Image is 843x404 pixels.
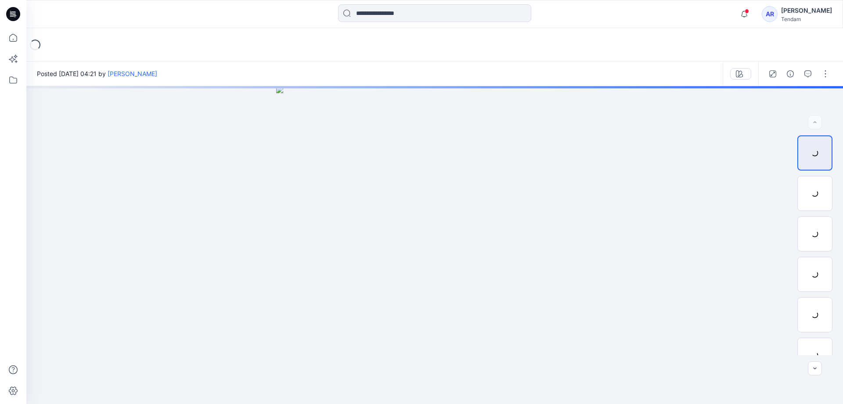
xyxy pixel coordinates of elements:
[762,6,778,22] div: AR
[781,5,832,16] div: [PERSON_NAME]
[781,16,832,22] div: Tendam
[108,70,157,77] a: [PERSON_NAME]
[783,67,797,81] button: Details
[37,69,157,78] span: Posted [DATE] 04:21 by
[276,86,594,404] img: eyJhbGciOiJIUzI1NiIsImtpZCI6IjAiLCJzbHQiOiJzZXMiLCJ0eXAiOiJKV1QifQ.eyJkYXRhIjp7InR5cGUiOiJzdG9yYW...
